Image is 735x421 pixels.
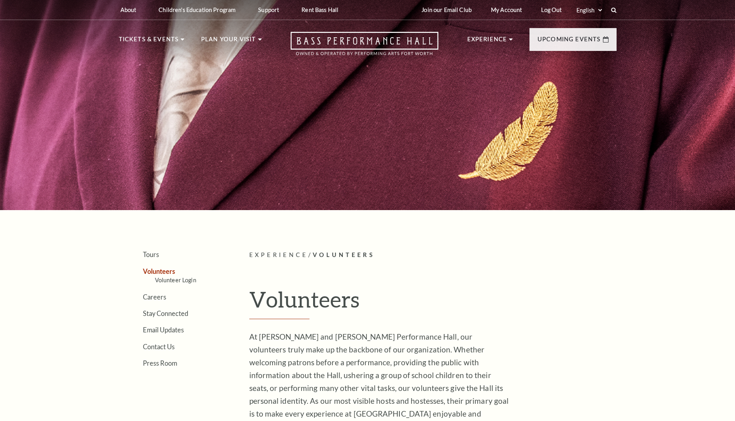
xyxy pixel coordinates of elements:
[159,6,236,13] p: Children's Education Program
[301,6,338,13] p: Rent Bass Hall
[143,251,159,258] a: Tours
[143,310,188,317] a: Stay Connected
[143,343,175,350] a: Contact Us
[155,277,196,283] a: Volunteer Login
[143,359,177,367] a: Press Room
[249,250,617,260] p: /
[538,34,601,49] p: Upcoming Events
[467,34,507,49] p: Experience
[258,6,279,13] p: Support
[249,251,309,258] span: Experience
[575,6,603,14] select: Select:
[143,267,175,275] a: Volunteers
[313,251,375,258] span: Volunteers
[120,6,136,13] p: About
[119,34,179,49] p: Tickets & Events
[143,326,184,334] a: Email Updates
[201,34,256,49] p: Plan Your Visit
[249,286,617,319] h1: Volunteers
[143,293,166,301] a: Careers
